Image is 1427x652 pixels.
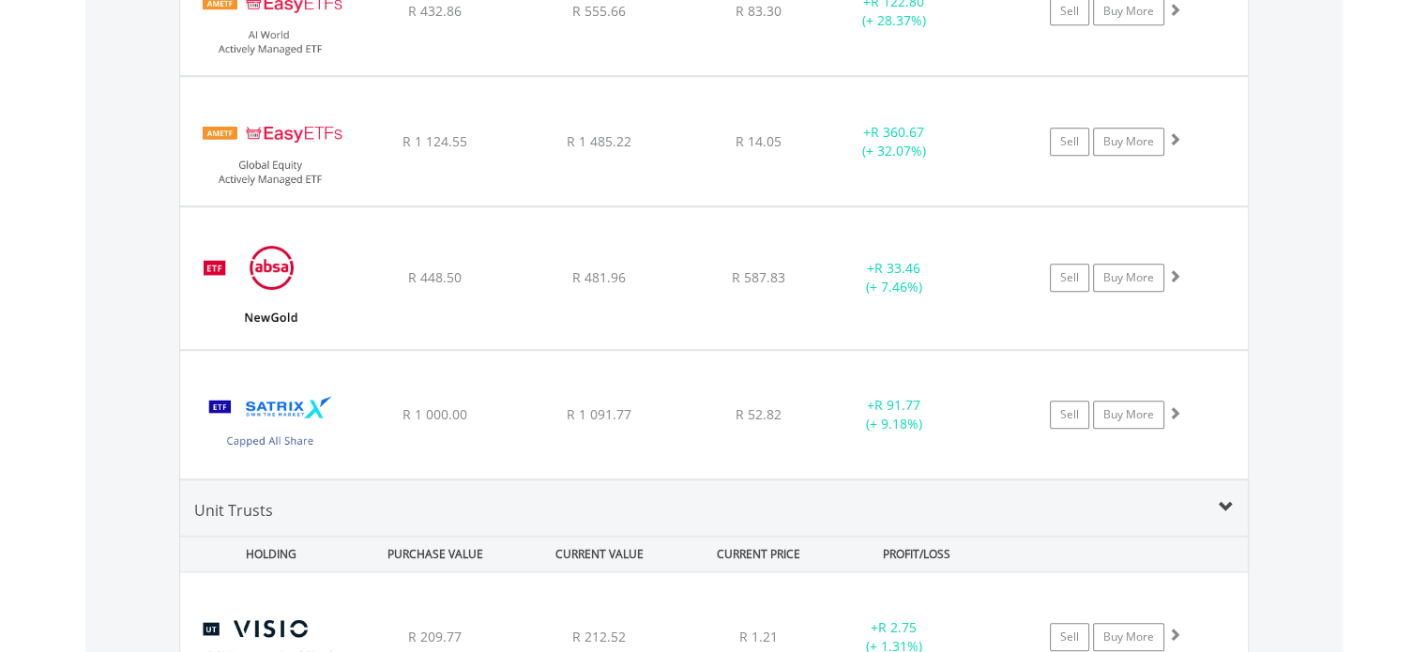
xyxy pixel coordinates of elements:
[1050,128,1089,156] a: Sell
[824,123,965,160] div: + (+ 32.07%)
[739,628,778,645] span: R 1.21
[402,405,467,423] span: R 1 000.00
[190,374,351,475] img: EQU.ZA.STXCAP.png
[181,537,352,571] div: HOLDING
[683,537,832,571] div: CURRENT PRICE
[1093,128,1164,156] a: Buy More
[402,132,467,150] span: R 1 124.55
[572,2,626,20] span: R 555.66
[572,628,626,645] span: R 212.52
[1093,264,1164,292] a: Buy More
[408,628,462,645] span: R 209.77
[1050,401,1089,429] a: Sell
[408,268,462,286] span: R 448.50
[1050,264,1089,292] a: Sell
[567,405,631,423] span: R 1 091.77
[878,618,917,636] span: R 2.75
[520,537,680,571] div: CURRENT VALUE
[190,231,351,343] img: EQU.ZA.GLD.png
[871,123,924,141] span: R 360.67
[824,396,965,433] div: + (+ 9.18%)
[1050,623,1089,651] a: Sell
[567,132,631,150] span: R 1 485.22
[736,132,782,150] span: R 14.05
[837,537,997,571] div: PROFIT/LOSS
[572,268,626,286] span: R 481.96
[356,537,516,571] div: PURCHASE VALUE
[732,268,785,286] span: R 587.83
[824,259,965,296] div: + (+ 7.46%)
[736,2,782,20] span: R 83.30
[736,405,782,423] span: R 52.82
[190,100,351,201] img: EQU.ZA.EASYGE.png
[874,259,920,277] span: R 33.46
[408,2,462,20] span: R 432.86
[1093,623,1164,651] a: Buy More
[874,396,920,414] span: R 91.77
[194,500,273,521] span: Unit Trusts
[1093,401,1164,429] a: Buy More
